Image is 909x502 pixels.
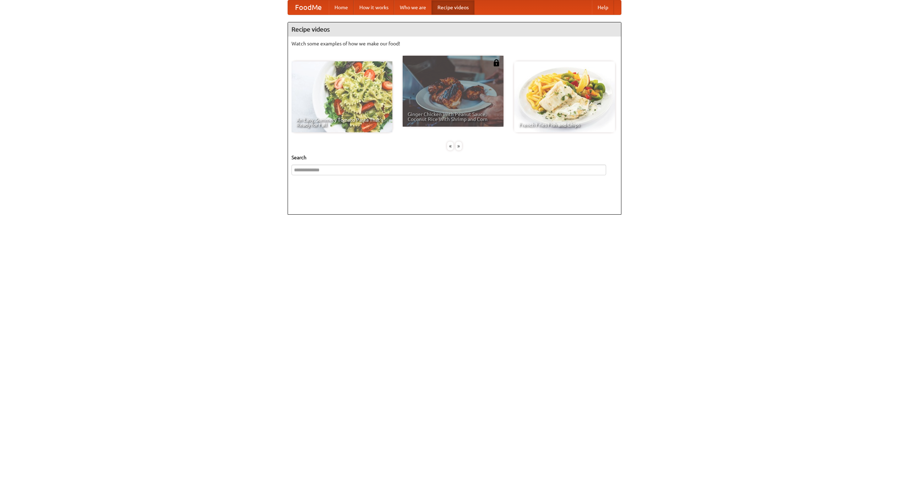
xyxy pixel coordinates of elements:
[354,0,394,15] a: How it works
[296,117,387,127] span: An Easy, Summery Tomato Pasta That's Ready for Fall
[292,40,617,47] p: Watch some examples of how we make our food!
[519,122,610,127] span: French Fries Fish and Chips
[394,0,432,15] a: Who we are
[456,142,462,150] div: »
[288,22,621,37] h4: Recipe videos
[288,0,329,15] a: FoodMe
[292,154,617,161] h5: Search
[592,0,614,15] a: Help
[292,61,392,132] a: An Easy, Summery Tomato Pasta That's Ready for Fall
[493,59,500,66] img: 483408.png
[514,61,615,132] a: French Fries Fish and Chips
[432,0,474,15] a: Recipe videos
[329,0,354,15] a: Home
[447,142,453,150] div: «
